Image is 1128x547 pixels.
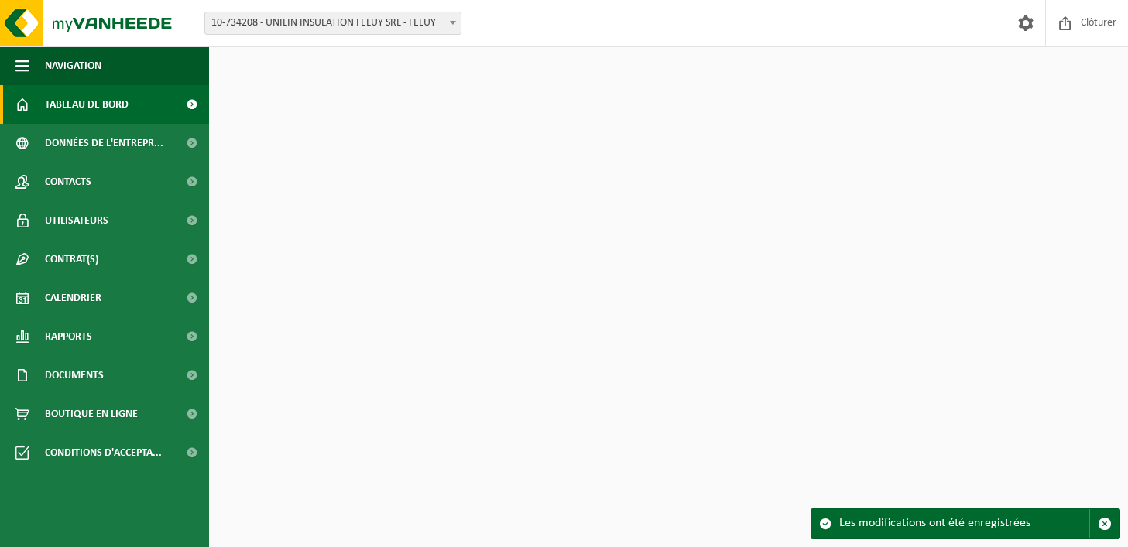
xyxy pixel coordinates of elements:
span: Boutique en ligne [45,395,138,433]
span: Navigation [45,46,101,85]
span: Contrat(s) [45,240,98,279]
span: Tableau de bord [45,85,129,124]
span: Utilisateurs [45,201,108,240]
span: Contacts [45,162,91,201]
span: 10-734208 - UNILIN INSULATION FELUY SRL - FELUY [205,12,461,34]
span: Conditions d'accepta... [45,433,162,472]
span: Documents [45,356,104,395]
span: 10-734208 - UNILIN INSULATION FELUY SRL - FELUY [204,12,461,35]
span: Données de l'entrepr... [45,124,163,162]
span: Calendrier [45,279,101,317]
div: Les modifications ont été enregistrées [839,509,1089,538]
span: Rapports [45,317,92,356]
